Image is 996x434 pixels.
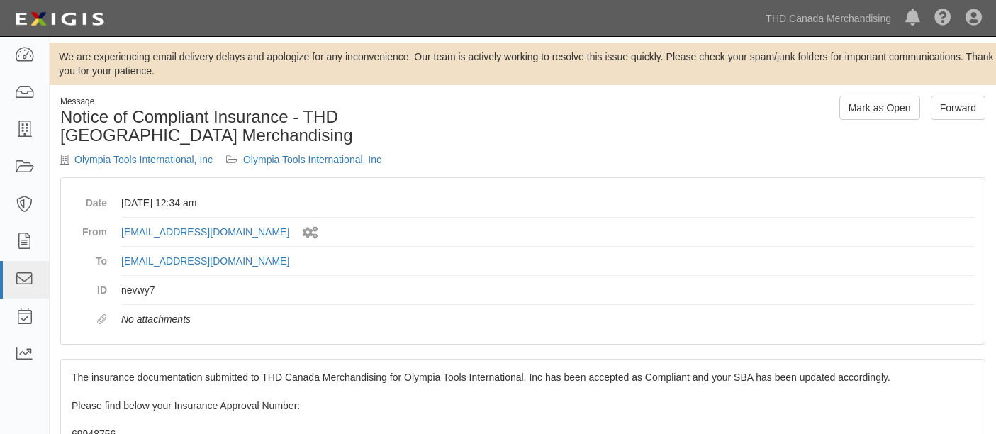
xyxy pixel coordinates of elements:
[243,154,381,165] a: Olympia Tools International, Inc
[72,218,107,239] dt: From
[121,255,289,267] a: [EMAIL_ADDRESS][DOMAIN_NAME]
[121,276,974,305] dd: nevwy7
[839,96,920,120] a: Mark as Open
[934,10,951,27] i: Help Center - Complianz
[74,154,213,165] a: Olympia Tools International, Inc
[11,6,108,32] img: logo-5460c22ac91f19d4615b14bd174203de0afe785f0fc80cf4dbbc73dc1793850b.png
[121,313,191,325] em: No attachments
[50,50,996,78] div: We are experiencing email delivery delays and apologize for any inconvenience. Our team is active...
[60,96,513,108] div: Message
[121,189,974,218] dd: [DATE] 12:34 am
[121,226,289,238] a: [EMAIL_ADDRESS][DOMAIN_NAME]
[72,247,107,268] dt: To
[97,315,107,325] i: Attachments
[60,108,513,145] h1: Notice of Compliant Insurance - THD [GEOGRAPHIC_DATA] Merchandising
[72,189,107,210] dt: Date
[72,276,107,297] dt: ID
[303,227,318,239] i: Sent by system workflow
[759,4,898,33] a: THD Canada Merchandising
[931,96,985,120] a: Forward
